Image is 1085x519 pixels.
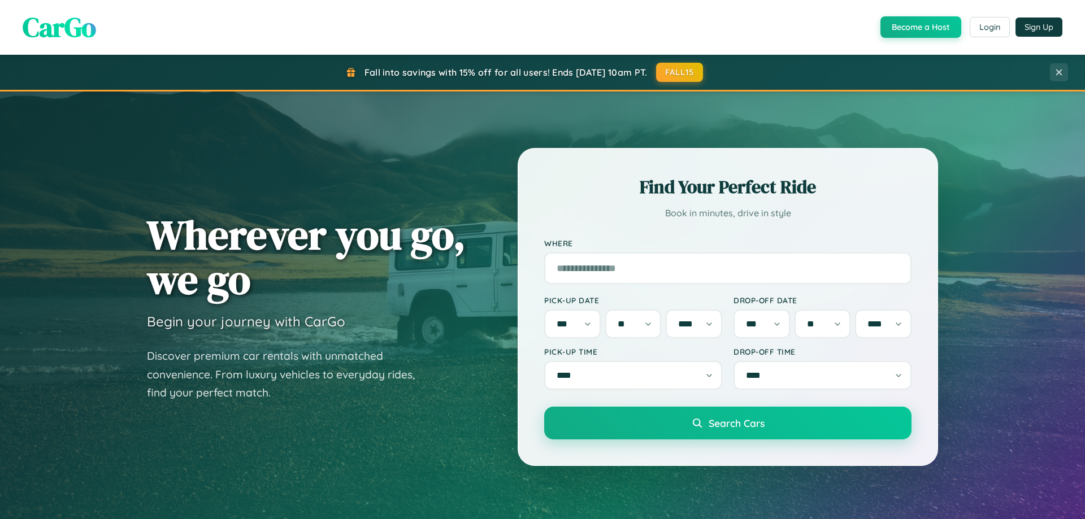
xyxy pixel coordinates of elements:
label: Pick-up Time [544,347,722,356]
button: Sign Up [1015,18,1062,37]
h2: Find Your Perfect Ride [544,175,912,199]
button: FALL15 [656,63,704,82]
h1: Wherever you go, we go [147,212,466,302]
p: Book in minutes, drive in style [544,205,912,221]
label: Pick-up Date [544,295,722,305]
span: Search Cars [709,417,765,429]
button: Search Cars [544,407,912,439]
h3: Begin your journey with CarGo [147,313,345,330]
button: Login [970,17,1010,37]
span: CarGo [23,8,96,46]
p: Discover premium car rentals with unmatched convenience. From luxury vehicles to everyday rides, ... [147,347,429,402]
label: Where [544,238,912,248]
button: Become a Host [880,16,961,38]
span: Fall into savings with 15% off for all users! Ends [DATE] 10am PT. [364,67,648,78]
label: Drop-off Date [734,295,912,305]
label: Drop-off Time [734,347,912,356]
